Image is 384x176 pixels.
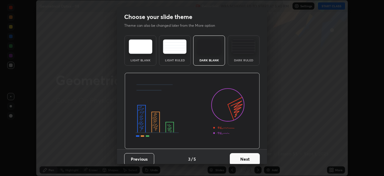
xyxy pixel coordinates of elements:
h4: 5 [193,156,196,162]
div: Dark Ruled [232,59,256,62]
button: Previous [124,153,154,165]
h4: / [191,156,193,162]
h4: 3 [188,156,190,162]
div: Light Ruled [163,59,187,62]
div: Dark Blank [197,59,221,62]
img: darkThemeBanner.d06ce4a2.svg [124,73,260,149]
img: lightTheme.e5ed3b09.svg [129,39,152,54]
img: darkRuledTheme.de295e13.svg [232,39,255,54]
div: Light Blank [128,59,152,62]
button: Next [230,153,260,165]
img: darkTheme.f0cc69e5.svg [197,39,221,54]
p: Theme can also be changed later from the More option [124,23,221,28]
h2: Choose your slide theme [124,13,192,21]
img: lightRuledTheme.5fabf969.svg [163,39,187,54]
